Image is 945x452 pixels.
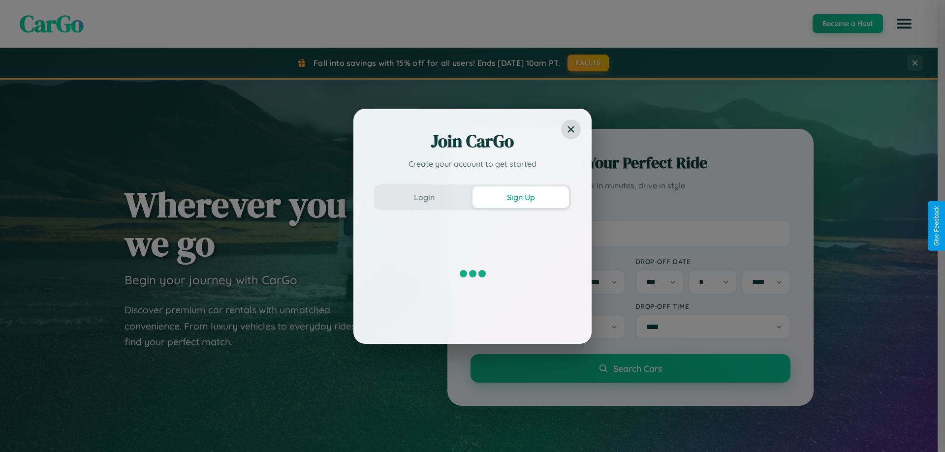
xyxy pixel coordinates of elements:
p: Create your account to get started [374,158,571,170]
button: Sign Up [472,186,569,208]
h2: Join CarGo [374,129,571,153]
iframe: Intercom live chat [10,419,33,442]
button: Login [376,186,472,208]
div: Give Feedback [933,206,940,246]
